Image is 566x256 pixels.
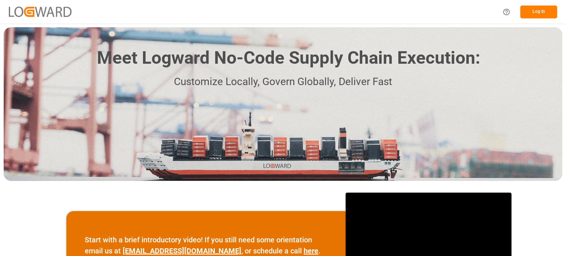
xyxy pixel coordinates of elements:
a: [EMAIL_ADDRESS][DOMAIN_NAME] [123,246,241,255]
p: Customize Locally, Govern Globally, Deliver Fast [86,74,480,90]
a: here [304,246,318,255]
button: Log In [520,6,557,18]
button: Help Center [498,4,515,20]
img: Logward_new_orange.png [9,7,71,17]
h1: Meet Logward No-Code Supply Chain Execution: [97,45,480,71]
